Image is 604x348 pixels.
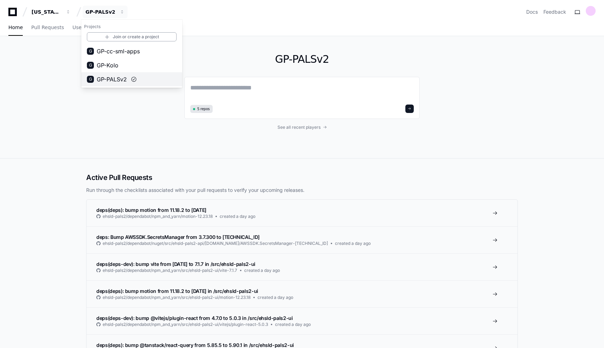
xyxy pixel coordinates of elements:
[87,76,94,83] div: G
[96,288,258,294] span: deps(deps): bump motion from 11.18.2 to [DATE] in /src/ehsld-pals2-ui
[29,6,74,18] button: [US_STATE] Pacific
[244,268,280,273] span: created a day ago
[96,234,260,240] span: deps: Bump AWSSDK.SecretsManager from 3.7.300 to [TECHNICAL_ID]
[197,106,210,112] span: 5 repos
[96,207,206,213] span: deps(deps): bump motion from 11.18.2 to [DATE]
[97,61,118,69] span: GP-Kolo
[184,125,420,130] a: See all recent players
[8,20,23,36] a: Home
[258,295,293,300] span: created a day ago
[277,125,321,130] span: See all recent players
[526,8,538,15] a: Docs
[97,75,127,83] span: GP-PALSv2
[96,315,293,321] span: deps(deps-dev): bump @vitejs/plugin-react from 4.7.0 to 5.0.3 in /src/ehsld-pals2-ui
[103,268,237,273] span: ehsld-pals2/dependabot/npm_and_yarn/src/ehsld-pals2-ui/vite-7.1.7
[87,253,517,280] a: deps(deps-dev): bump vite from [DATE] to 7.1.7 in /src/ehsld-pals2-uiehsld-pals2/dependabot/npm_a...
[96,342,294,348] span: deps(deps): bump @tanstack/react-query from 5.85.5 to 5.90.1 in /src/ehsld-pals2-ui
[96,261,255,267] span: deps(deps-dev): bump vite from [DATE] to 7.1.7 in /src/ehsld-pals2-ui
[31,25,64,29] span: Pull Requests
[31,20,64,36] a: Pull Requests
[85,8,116,15] div: GP-PALSv2
[73,25,86,29] span: Users
[32,8,62,15] div: [US_STATE] Pacific
[103,241,328,246] span: ehsld-pals2/dependabot/nuget/src/ehsld-pals2-api/[DOMAIN_NAME]/AWSSDK.SecretsManager-[TECHNICAL_ID]
[87,48,94,55] div: G
[81,20,182,88] div: [US_STATE] Pacific
[543,8,566,15] button: Feedback
[81,21,182,32] h1: Projects
[86,173,518,182] h2: Active Pull Requests
[73,20,86,36] a: Users
[103,322,268,327] span: ehsld-pals2/dependabot/npm_and_yarn/src/ehsld-pals2-ui/vitejs/plugin-react-5.0.3
[220,214,255,219] span: created a day ago
[103,214,213,219] span: ehsld-pals2/dependabot/npm_and_yarn/motion-12.23.18
[87,62,94,69] div: G
[8,25,23,29] span: Home
[87,280,517,307] a: deps(deps): bump motion from 11.18.2 to [DATE] in /src/ehsld-pals2-uiehsld-pals2/dependabot/npm_a...
[184,53,420,66] h1: GP-PALSv2
[335,241,371,246] span: created a day ago
[275,322,311,327] span: created a day ago
[86,187,518,194] p: Run through the checklists associated with your pull requests to verify your upcoming releases.
[87,200,517,226] a: deps(deps): bump motion from 11.18.2 to [DATE]ehsld-pals2/dependabot/npm_and_yarn/motion-12.23.18...
[87,32,177,41] a: Join or create a project
[83,6,128,18] button: GP-PALSv2
[87,307,517,334] a: deps(deps-dev): bump @vitejs/plugin-react from 4.7.0 to 5.0.3 in /src/ehsld-pals2-uiehsld-pals2/d...
[87,226,517,253] a: deps: Bump AWSSDK.SecretsManager from 3.7.300 to [TECHNICAL_ID]ehsld-pals2/dependabot/nuget/src/e...
[97,47,140,55] span: GP-cc-sml-apps
[103,295,250,300] span: ehsld-pals2/dependabot/npm_and_yarn/src/ehsld-pals2-ui/motion-12.23.18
